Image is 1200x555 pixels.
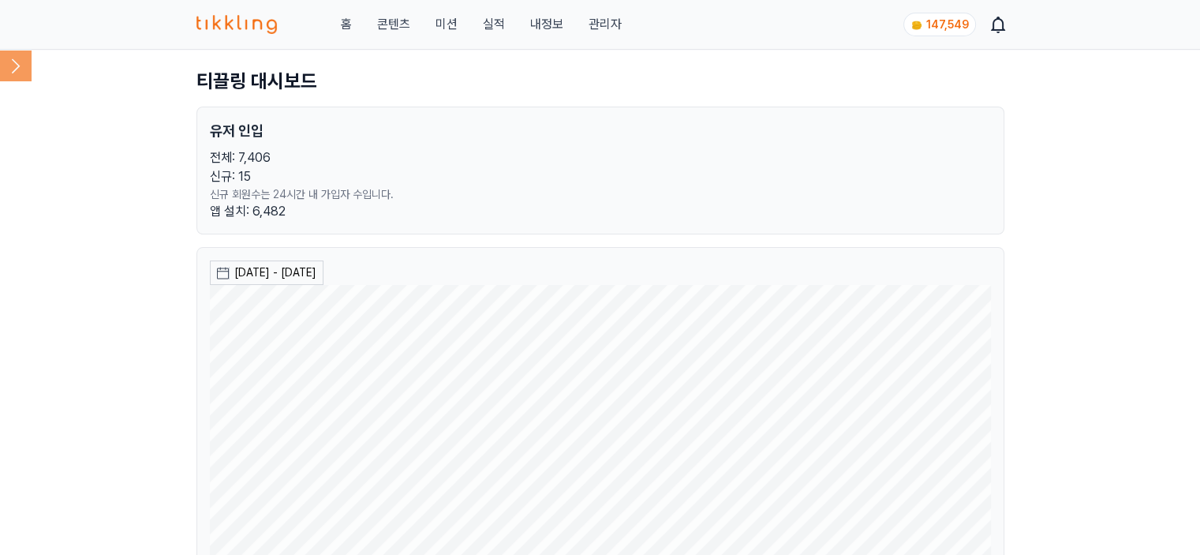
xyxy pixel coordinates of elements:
h1: 티끌링 대시보드 [196,69,1004,94]
span: 147,549 [926,18,969,31]
p: 신규: 15 [210,167,991,186]
img: coin [910,19,923,32]
p: 전체: 7,406 [210,148,991,167]
button: [DATE] - [DATE] [210,261,323,285]
a: 콘텐츠 [376,15,409,34]
button: 미션 [435,15,457,34]
h2: 유저 인입 [210,120,991,142]
a: coin 147,549 [903,13,973,36]
a: 홈 [340,15,351,34]
p: 신규 회원수는 24시간 내 가입자 수입니다. [210,186,991,202]
img: 티끌링 [196,15,278,34]
div: [DATE] - [DATE] [234,264,316,281]
a: 실적 [482,15,504,34]
a: 내정보 [529,15,563,34]
a: 관리자 [588,15,621,34]
p: 앱 설치: 6,482 [210,202,991,221]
